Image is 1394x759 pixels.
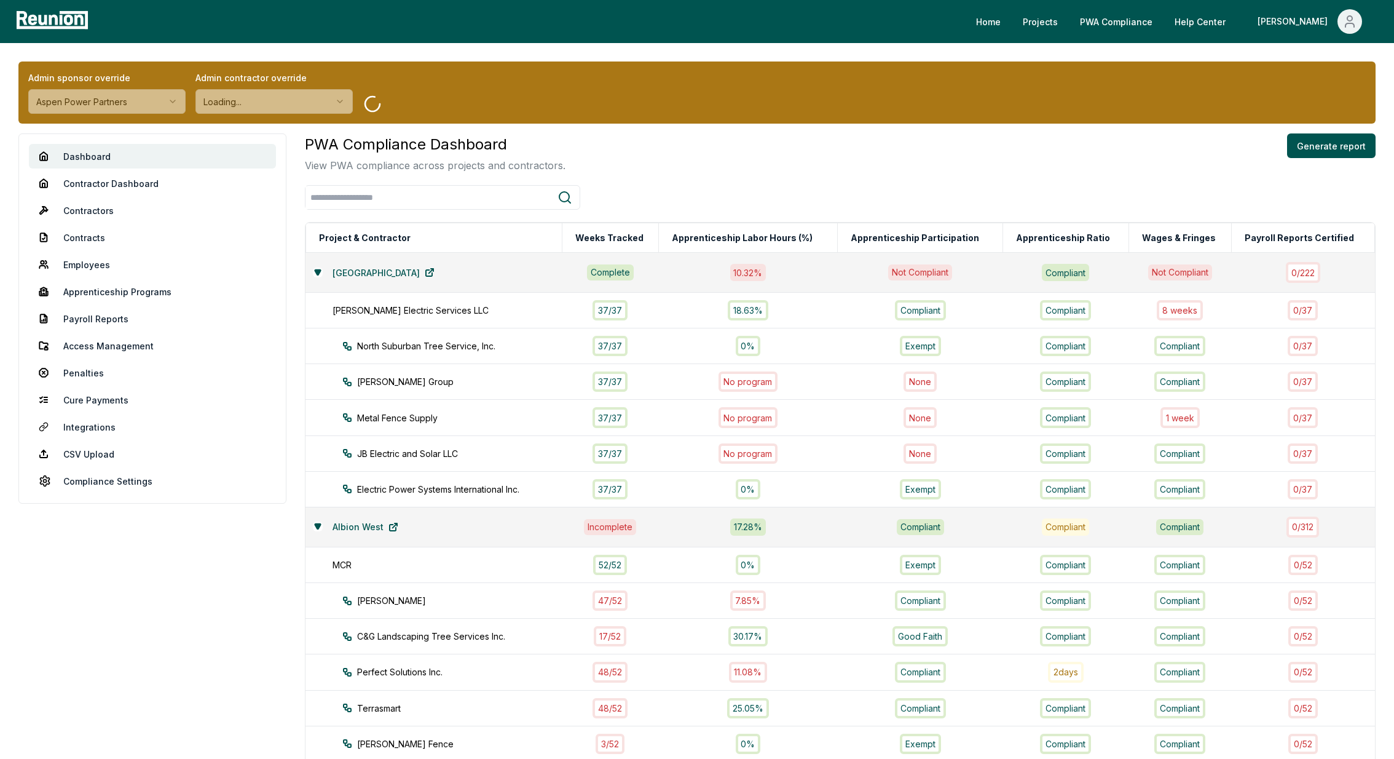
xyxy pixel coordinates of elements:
[1288,662,1318,682] div: 0 / 52
[323,260,444,285] a: [GEOGRAPHIC_DATA]
[587,264,634,280] div: Complete
[1288,300,1318,320] div: 0 / 37
[966,9,1010,34] a: Home
[1148,264,1212,280] div: Not Compliant
[195,71,353,84] label: Admin contractor override
[1014,226,1112,250] button: Apprenticeship Ratio
[342,411,584,424] div: Metal Fence Supply
[342,447,584,460] div: JB Electric and Solar LLC
[29,252,276,277] a: Employees
[966,9,1382,34] nav: Main
[29,198,276,223] a: Contractors
[29,442,276,466] a: CSV Upload
[323,515,408,539] a: Albion West
[1040,479,1091,499] div: Compliant
[333,304,574,317] div: [PERSON_NAME] Electric Services LLC
[1040,698,1091,718] div: Compliant
[593,300,628,320] div: 37 / 37
[1070,9,1162,34] a: PWA Compliance
[593,555,627,575] div: 52 / 52
[593,698,628,718] div: 48 / 52
[1040,407,1091,427] div: Compliant
[730,264,766,280] div: 10.32 %
[900,336,941,356] div: Exempt
[28,71,186,84] label: Admin sponsor override
[1154,336,1205,356] div: Compliant
[342,375,584,388] div: [PERSON_NAME] Group
[593,407,628,427] div: 37 / 37
[719,407,778,427] div: No program
[593,443,628,464] div: 37 / 37
[29,306,276,331] a: Payroll Reports
[1288,336,1318,356] div: 0 / 37
[317,226,413,250] button: Project & Contractor
[584,519,636,535] div: Incomplete
[719,372,778,392] div: No program
[1286,517,1319,537] div: 0 / 312
[1287,133,1376,158] button: Generate report
[29,387,276,412] a: Cure Payments
[1040,555,1091,575] div: Compliant
[1154,662,1205,682] div: Compliant
[728,626,768,646] div: 30.17%
[892,626,948,646] div: Good Faith
[342,737,584,750] div: [PERSON_NAME] Fence
[1154,479,1205,499] div: Compliant
[593,336,628,356] div: 37 / 37
[1154,698,1205,718] div: Compliant
[904,372,937,392] div: None
[342,594,584,607] div: [PERSON_NAME]
[1288,407,1318,427] div: 0 / 37
[1040,443,1091,464] div: Compliant
[593,590,628,611] div: 47 / 52
[1160,407,1200,427] div: 1 week
[29,144,276,169] a: Dashboard
[29,171,276,196] a: Contractor Dashboard
[1154,555,1205,575] div: Compliant
[596,734,624,754] div: 3 / 52
[895,662,946,682] div: Compliant
[1288,734,1318,754] div: 0 / 52
[1140,226,1218,250] button: Wages & Fringes
[848,226,982,250] button: Apprenticeship Participation
[895,698,946,718] div: Compliant
[305,133,565,156] h3: PWA Compliance Dashboard
[1288,479,1318,499] div: 0 / 37
[1040,626,1091,646] div: Compliant
[736,479,761,499] div: 0%
[1288,590,1318,611] div: 0 / 52
[895,300,946,320] div: Compliant
[342,483,584,496] div: Electric Power Systems International Inc.
[1040,336,1091,356] div: Compliant
[1154,372,1205,392] div: Compliant
[29,279,276,304] a: Apprenticeship Programs
[1242,226,1357,250] button: Payroll Reports Certified
[29,333,276,358] a: Access Management
[904,443,937,464] div: None
[730,590,766,611] div: 7.85%
[333,558,574,571] div: MCR
[29,415,276,439] a: Integrations
[1288,698,1318,718] div: 0 / 52
[736,734,761,754] div: 0%
[29,225,276,250] a: Contracts
[900,734,941,754] div: Exempt
[1288,372,1318,392] div: 0 / 37
[1156,519,1203,535] div: Compliant
[719,443,778,464] div: No program
[1165,9,1235,34] a: Help Center
[29,360,276,385] a: Penalties
[728,300,768,320] div: 18.63%
[593,662,628,682] div: 48 / 52
[1154,626,1205,646] div: Compliant
[1157,300,1203,320] div: 8 week s
[342,340,584,352] div: North Suburban Tree Service, Inc.
[1040,300,1091,320] div: Compliant
[29,469,276,493] a: Compliance Settings
[573,226,646,250] button: Weeks Tracked
[1042,264,1089,280] div: Compliant
[1286,262,1320,282] div: 0 / 222
[888,264,952,280] div: Not Compliant
[1040,734,1091,754] div: Compliant
[900,479,941,499] div: Exempt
